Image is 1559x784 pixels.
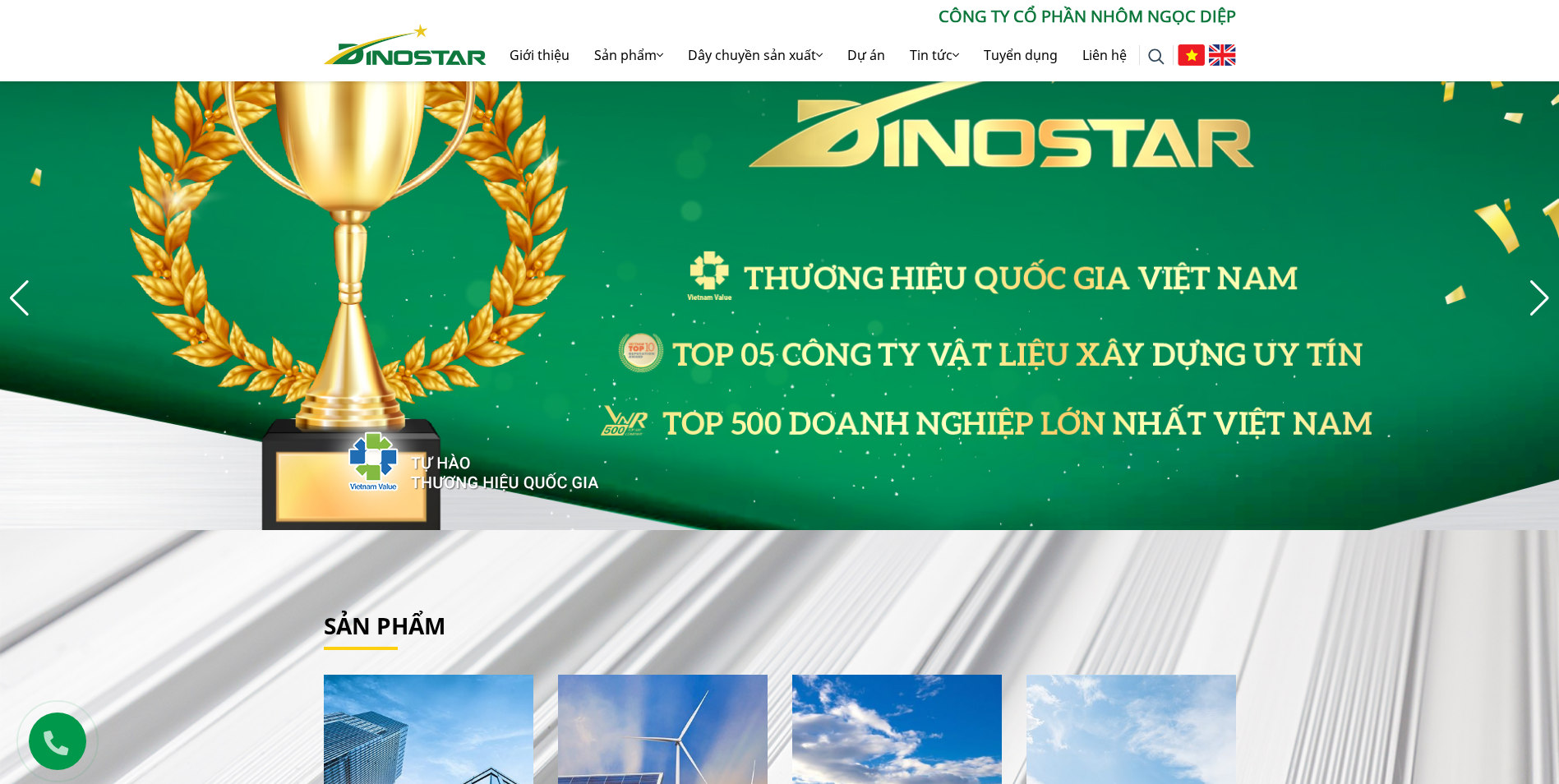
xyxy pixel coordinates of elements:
[324,24,487,65] img: Nhôm Dinostar
[1070,29,1139,81] a: Liên hệ
[897,29,971,81] a: Tin tức
[8,280,30,316] div: Previous slide
[497,29,582,81] a: Giới thiệu
[299,402,602,514] img: thqg
[676,29,835,81] a: Dây chuyền sản xuất
[1178,44,1205,66] img: Tiếng Việt
[835,29,897,81] a: Dự án
[487,4,1236,29] p: CÔNG TY CỔ PHẦN NHÔM NGỌC DIỆP
[1148,48,1165,65] img: search
[1529,280,1551,316] div: Next slide
[324,610,445,641] a: Sản phẩm
[1209,44,1236,66] img: English
[582,29,676,81] a: Sản phẩm
[324,21,487,64] a: Nhôm Dinostar
[971,29,1070,81] a: Tuyển dụng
